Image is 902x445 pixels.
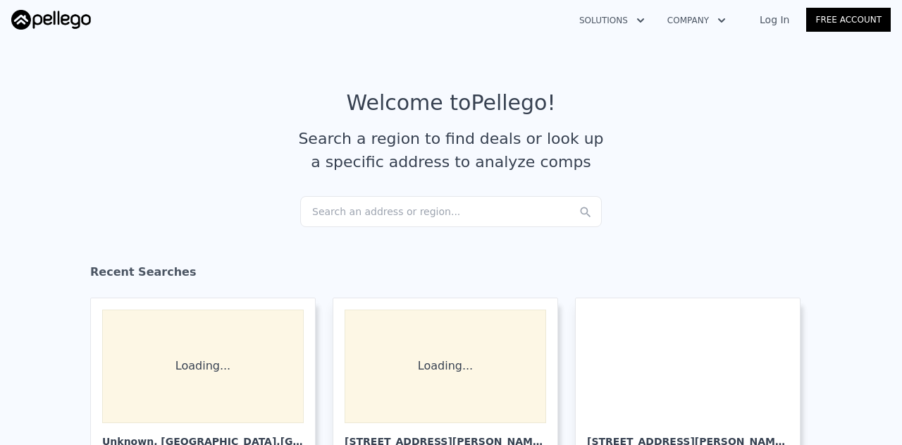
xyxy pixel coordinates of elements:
div: Recent Searches [90,252,812,298]
a: Log In [743,13,806,27]
div: Welcome to Pellego ! [347,90,556,116]
div: Search an address or region... [300,196,602,227]
div: Search a region to find deals or look up a specific address to analyze comps [293,127,609,173]
div: Loading... [102,310,304,423]
a: Free Account [806,8,891,32]
button: Company [656,8,737,33]
img: Pellego [11,10,91,30]
div: Loading... [345,310,546,423]
button: Solutions [568,8,656,33]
